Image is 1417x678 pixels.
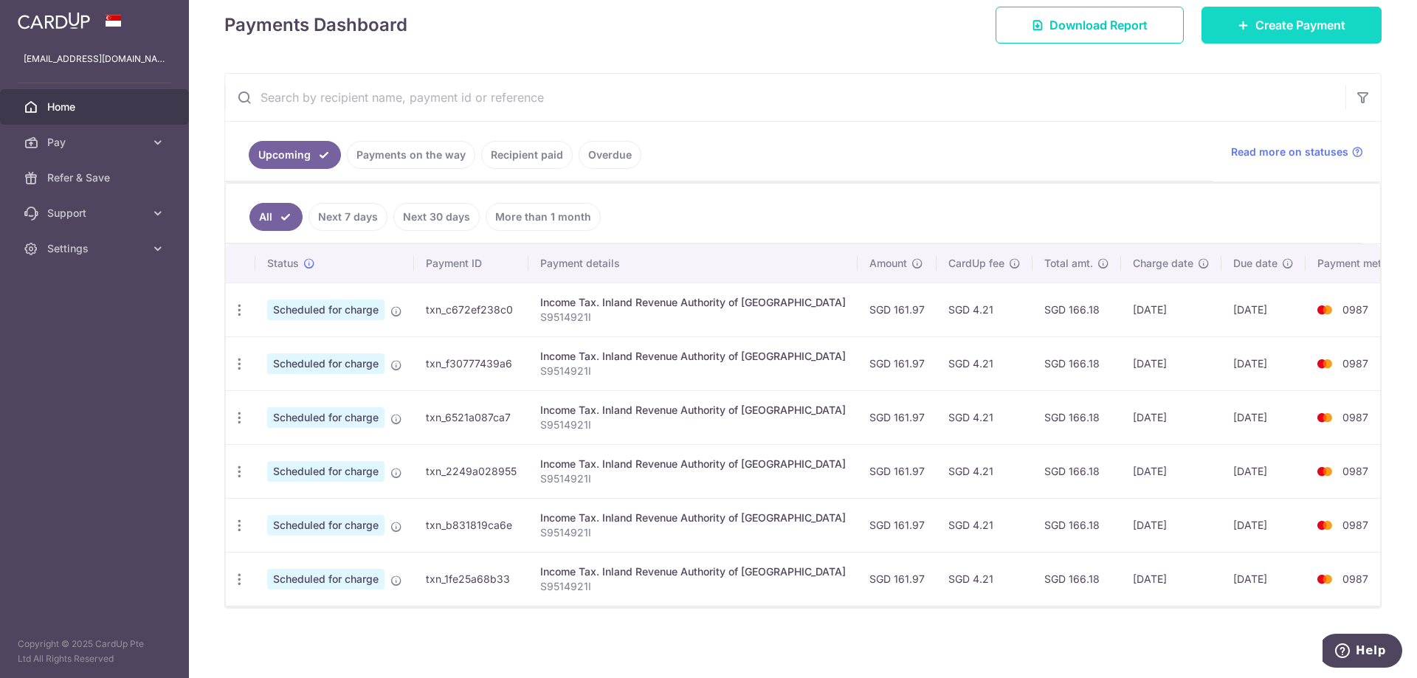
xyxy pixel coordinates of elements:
span: Refer & Save [47,170,145,185]
p: S9514921I [540,525,846,540]
span: Scheduled for charge [267,569,385,589]
a: All [249,203,303,231]
td: [DATE] [1221,390,1306,444]
td: [DATE] [1221,444,1306,498]
img: Bank Card [1310,409,1340,426]
td: SGD 4.21 [937,283,1032,336]
span: 0987 [1342,573,1368,585]
span: Charge date [1133,256,1193,271]
img: Bank Card [1310,516,1340,534]
td: [DATE] [1121,552,1221,606]
td: SGD 161.97 [858,336,937,390]
td: SGD 161.97 [858,444,937,498]
th: Payment details [528,244,858,283]
td: SGD 166.18 [1032,444,1121,498]
a: More than 1 month [486,203,601,231]
span: Total amt. [1044,256,1093,271]
td: txn_2249a028955 [414,444,528,498]
td: txn_c672ef238c0 [414,283,528,336]
a: Payments on the way [347,141,475,169]
input: Search by recipient name, payment id or reference [225,74,1345,121]
div: Income Tax. Inland Revenue Authority of [GEOGRAPHIC_DATA] [540,403,846,418]
span: 0987 [1342,411,1368,423]
td: SGD 166.18 [1032,336,1121,390]
td: SGD 4.21 [937,336,1032,390]
span: 0987 [1342,465,1368,477]
p: S9514921I [540,364,846,378]
td: txn_f30777439a6 [414,336,528,390]
p: [EMAIL_ADDRESS][DOMAIN_NAME] [24,52,165,66]
a: Download Report [996,7,1184,44]
span: 0987 [1342,519,1368,531]
td: [DATE] [1221,498,1306,552]
div: Income Tax. Inland Revenue Authority of [GEOGRAPHIC_DATA] [540,295,846,310]
td: [DATE] [1121,498,1221,552]
a: Read more on statuses [1231,145,1363,159]
td: SGD 166.18 [1032,390,1121,444]
span: Settings [47,241,145,256]
td: SGD 4.21 [937,498,1032,552]
td: SGD 4.21 [937,390,1032,444]
td: [DATE] [1221,283,1306,336]
p: S9514921I [540,418,846,432]
span: Amount [869,256,907,271]
img: Bank Card [1310,570,1340,588]
td: [DATE] [1221,552,1306,606]
p: S9514921I [540,579,846,594]
td: [DATE] [1221,336,1306,390]
span: CardUp fee [948,256,1004,271]
td: SGD 161.97 [858,283,937,336]
span: Create Payment [1255,16,1345,34]
span: Scheduled for charge [267,300,385,320]
td: SGD 161.97 [858,498,937,552]
td: [DATE] [1121,390,1221,444]
div: Income Tax. Inland Revenue Authority of [GEOGRAPHIC_DATA] [540,564,846,579]
a: Create Payment [1201,7,1382,44]
span: Read more on statuses [1231,145,1348,159]
span: Due date [1233,256,1278,271]
span: Scheduled for charge [267,515,385,536]
span: Scheduled for charge [267,461,385,482]
span: 0987 [1342,357,1368,370]
img: Bank Card [1310,463,1340,480]
iframe: Opens a widget where you can find more information [1323,634,1402,671]
a: Upcoming [249,141,341,169]
div: Income Tax. Inland Revenue Authority of [GEOGRAPHIC_DATA] [540,349,846,364]
div: Income Tax. Inland Revenue Authority of [GEOGRAPHIC_DATA] [540,457,846,471]
img: Bank Card [1310,355,1340,373]
span: Status [267,256,299,271]
h4: Payments Dashboard [224,12,407,38]
a: Next 7 days [308,203,387,231]
a: Next 30 days [393,203,480,231]
span: 0987 [1342,303,1368,316]
td: [DATE] [1121,336,1221,390]
a: Recipient paid [481,141,573,169]
div: Income Tax. Inland Revenue Authority of [GEOGRAPHIC_DATA] [540,511,846,525]
td: SGD 4.21 [937,552,1032,606]
th: Payment ID [414,244,528,283]
span: Scheduled for charge [267,353,385,374]
td: [DATE] [1121,283,1221,336]
span: Support [47,206,145,221]
td: SGD 161.97 [858,552,937,606]
td: txn_6521a087ca7 [414,390,528,444]
td: SGD 166.18 [1032,498,1121,552]
span: Download Report [1049,16,1148,34]
td: SGD 161.97 [858,390,937,444]
p: S9514921I [540,471,846,486]
img: Bank Card [1310,301,1340,319]
td: txn_1fe25a68b33 [414,552,528,606]
td: SGD 166.18 [1032,552,1121,606]
span: Home [47,100,145,114]
td: SGD 4.21 [937,444,1032,498]
a: Overdue [579,141,641,169]
td: [DATE] [1121,444,1221,498]
img: CardUp [18,12,90,30]
p: S9514921I [540,310,846,325]
span: Scheduled for charge [267,407,385,428]
span: Pay [47,135,145,150]
td: txn_b831819ca6e [414,498,528,552]
td: SGD 166.18 [1032,283,1121,336]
